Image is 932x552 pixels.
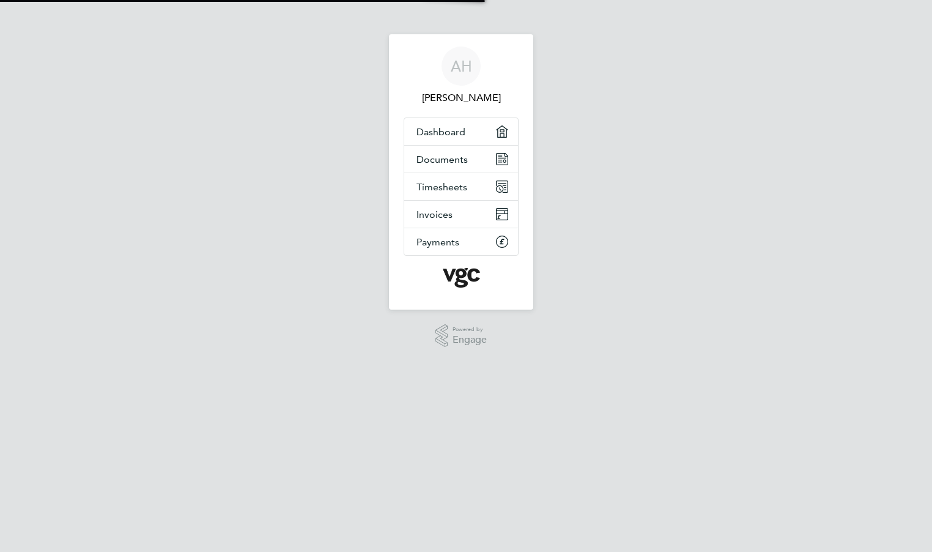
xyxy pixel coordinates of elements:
a: Documents [404,146,518,173]
nav: Main navigation [389,34,533,310]
span: Timesheets [416,181,467,193]
span: Alan Hay [404,91,519,105]
a: Invoices [404,201,518,228]
a: Timesheets [404,173,518,200]
a: AH[PERSON_NAME] [404,47,519,105]
span: Payments [416,236,459,248]
span: AH [451,58,472,74]
span: Documents [416,154,468,165]
img: vgcgroup-logo-retina.png [443,268,480,288]
span: Engage [453,335,487,345]
span: Dashboard [416,126,465,138]
a: Payments [404,228,518,255]
span: Invoices [416,209,453,220]
a: Powered byEngage [435,324,487,348]
a: Dashboard [404,118,518,145]
a: Go to home page [404,268,519,288]
span: Powered by [453,324,487,335]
